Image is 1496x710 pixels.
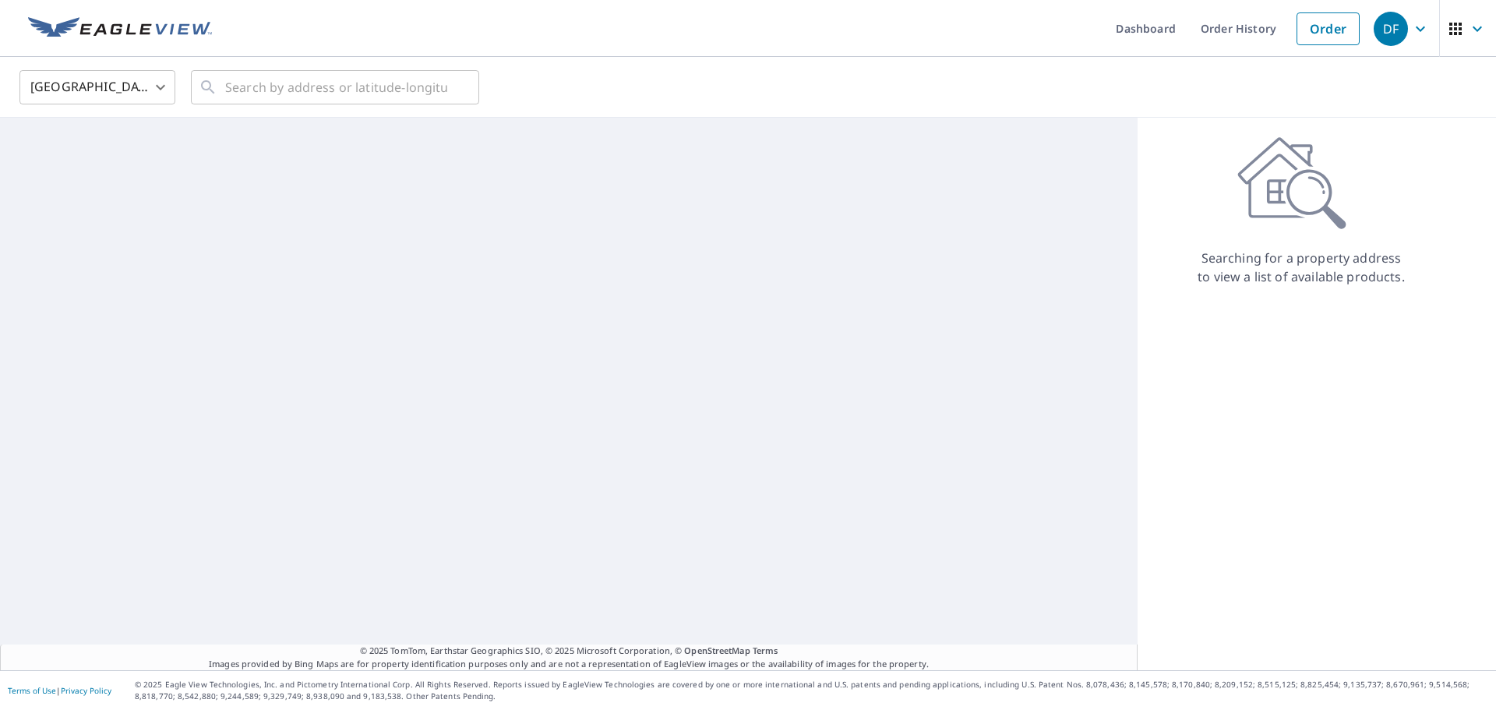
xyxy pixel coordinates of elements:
[1374,12,1408,46] div: DF
[225,65,447,109] input: Search by address or latitude-longitude
[684,645,750,656] a: OpenStreetMap
[1297,12,1360,45] a: Order
[61,685,111,696] a: Privacy Policy
[8,686,111,695] p: |
[19,65,175,109] div: [GEOGRAPHIC_DATA]
[28,17,212,41] img: EV Logo
[135,679,1488,702] p: © 2025 Eagle View Technologies, Inc. and Pictometry International Corp. All Rights Reserved. Repo...
[753,645,778,656] a: Terms
[360,645,778,658] span: © 2025 TomTom, Earthstar Geographics SIO, © 2025 Microsoft Corporation, ©
[1197,249,1406,286] p: Searching for a property address to view a list of available products.
[8,685,56,696] a: Terms of Use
